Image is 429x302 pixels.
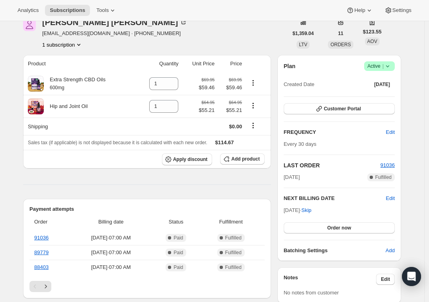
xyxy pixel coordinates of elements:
span: Paid [174,264,183,271]
button: Settings [380,5,416,16]
button: $1,359.04 [288,28,318,39]
span: Fulfilled [225,264,242,271]
span: [EMAIL_ADDRESS][DOMAIN_NAME] · [PHONE_NUMBER] [42,29,187,37]
span: Fulfilled [225,249,242,256]
th: Price [217,55,244,73]
img: product img [28,98,44,114]
a: 89779 [34,249,49,255]
span: Order now [327,225,351,231]
button: Tools [92,5,121,16]
th: Product [23,55,136,73]
span: Fulfillment [202,218,260,226]
span: Help [354,7,365,14]
nav: Pagination [29,281,265,292]
span: Customer Portal [324,106,361,112]
span: Tools [96,7,109,14]
span: Subscriptions [50,7,85,14]
span: $0.00 [229,124,242,129]
span: [DATE] · 07:00 AM [72,263,150,271]
th: Quantity [136,55,181,73]
span: [DATE] [284,173,300,181]
h2: LAST ORDER [284,161,380,169]
button: Product actions [42,41,83,49]
span: [DATE] · [284,207,312,213]
span: [DATE] · 07:00 AM [72,249,150,257]
span: [DATE] [374,81,390,88]
span: Skip [301,206,311,214]
span: Edit [386,128,395,136]
span: 11 [338,30,343,37]
span: Every 30 days [284,141,316,147]
button: Order now [284,222,395,233]
span: Fulfilled [375,174,392,180]
button: Edit [386,194,395,202]
small: $64.95 [229,100,242,105]
span: Settings [392,7,411,14]
span: $59.46 [219,84,242,92]
button: Next [40,281,51,292]
button: Product actions [247,101,259,110]
div: Extra Strength CBD Oils [44,76,105,92]
th: Shipping [23,118,136,135]
h2: Payment attempts [29,205,265,213]
img: product img [28,76,44,92]
button: Skip [296,204,316,217]
div: Open Intercom Messenger [402,267,421,286]
h2: NEXT BILLING DATE [284,194,386,202]
span: $1,359.04 [292,30,314,37]
h2: Plan [284,62,296,70]
div: Hip and Joint Oil [44,102,88,110]
a: 88403 [34,264,49,270]
small: 600mg [50,85,64,90]
span: Add [386,247,395,255]
button: Edit [376,274,395,285]
span: Edit [381,276,390,282]
button: Add product [220,153,264,165]
span: $59.46 [199,84,215,92]
span: $123.55 [363,28,382,36]
span: Apply discount [173,156,208,163]
th: Unit Price [181,55,217,73]
button: Help [341,5,378,16]
span: Sales tax (if applicable) is not displayed because it is calculated with each new order. [28,140,207,145]
button: Shipping actions [247,121,259,130]
span: LTV [299,42,307,47]
button: 11 [333,28,348,39]
span: No notes from customer [284,290,339,296]
span: Status [155,218,197,226]
button: Add [381,244,400,257]
span: Active [367,62,392,70]
button: 91036 [380,161,395,169]
small: $69.95 [229,77,242,82]
span: Paid [174,235,183,241]
span: $55.21 [219,106,242,114]
small: $64.95 [201,100,214,105]
span: Analytics [18,7,39,14]
span: Paid [174,249,183,256]
span: Billing date [72,218,150,226]
button: Apply discount [162,153,213,165]
span: $55.21 [199,106,215,114]
span: ORDERS [330,42,351,47]
span: Add product [231,156,259,162]
span: Kristi Foster [23,18,36,31]
div: [PERSON_NAME] [PERSON_NAME] [42,18,187,26]
span: | [382,63,384,69]
button: Analytics [13,5,43,16]
h3: Notes [284,274,376,285]
span: Created Date [284,80,314,88]
th: Order [29,213,70,231]
span: AOV [367,39,377,44]
span: Fulfilled [225,235,242,241]
button: Edit [381,126,400,139]
button: Subscriptions [45,5,90,16]
small: $69.95 [201,77,214,82]
button: Customer Portal [284,103,395,114]
a: 91036 [380,162,395,168]
h6: Batching Settings [284,247,386,255]
button: Product actions [247,78,259,87]
span: [DATE] · 07:00 AM [72,234,150,242]
button: [DATE] [369,79,395,90]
